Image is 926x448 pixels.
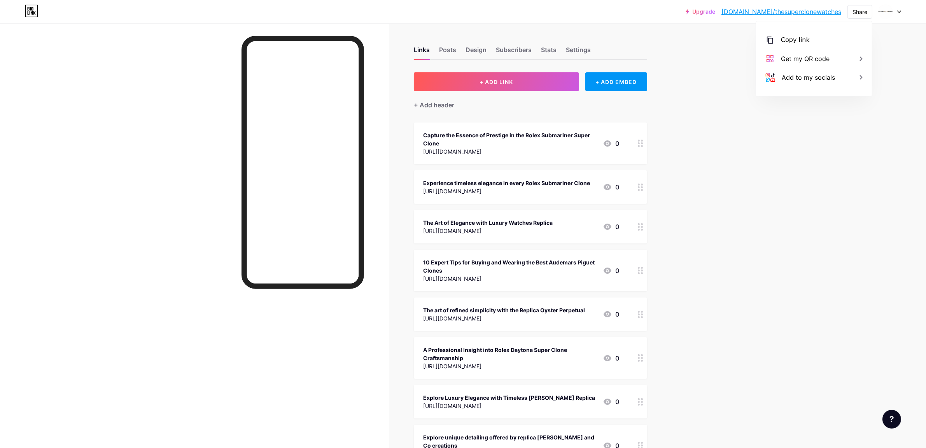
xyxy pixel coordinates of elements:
[423,147,597,156] div: [URL][DOMAIN_NAME]
[423,179,590,187] div: Experience timeless elegance in every Rolex Submariner Clone
[414,100,454,110] div: + Add header
[423,275,597,283] div: [URL][DOMAIN_NAME]
[686,9,715,15] a: Upgrade
[781,54,830,63] div: Get my QR code
[423,219,553,227] div: The Art of Elegance with Luxury Watches Replica
[603,266,619,275] div: 0
[423,314,585,322] div: [URL][DOMAIN_NAME]
[566,45,591,59] div: Settings
[721,7,841,16] a: [DOMAIN_NAME]/thesuperclonewatches
[466,45,487,59] div: Design
[439,45,456,59] div: Posts
[603,182,619,192] div: 0
[423,394,595,402] div: Explore Luxury Elegance with Timeless [PERSON_NAME] Replica
[878,4,893,19] img: thesuperclonewatches
[423,306,585,314] div: The art of refined simplicity with the Replica Oyster Perpetual
[585,72,647,91] div: + ADD EMBED
[852,8,867,16] div: Share
[423,402,595,410] div: [URL][DOMAIN_NAME]
[603,397,619,406] div: 0
[603,353,619,363] div: 0
[414,45,430,59] div: Links
[782,73,835,82] div: Add to my socials
[781,35,810,45] div: Copy link
[423,131,597,147] div: Capture the Essence of Prestige in the Rolex Submariner Super Clone
[603,222,619,231] div: 0
[541,45,557,59] div: Stats
[423,346,597,362] div: A Professional Insight into Rolex Daytona Super Clone Craftsmanship
[414,72,579,91] button: + ADD LINK
[603,139,619,148] div: 0
[423,362,597,370] div: [URL][DOMAIN_NAME]
[423,227,553,235] div: [URL][DOMAIN_NAME]
[603,310,619,319] div: 0
[423,258,597,275] div: 10 Expert Tips for Buying and Wearing the Best Audemars Piguet Clones
[480,79,513,85] span: + ADD LINK
[496,45,532,59] div: Subscribers
[423,187,590,195] div: [URL][DOMAIN_NAME]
